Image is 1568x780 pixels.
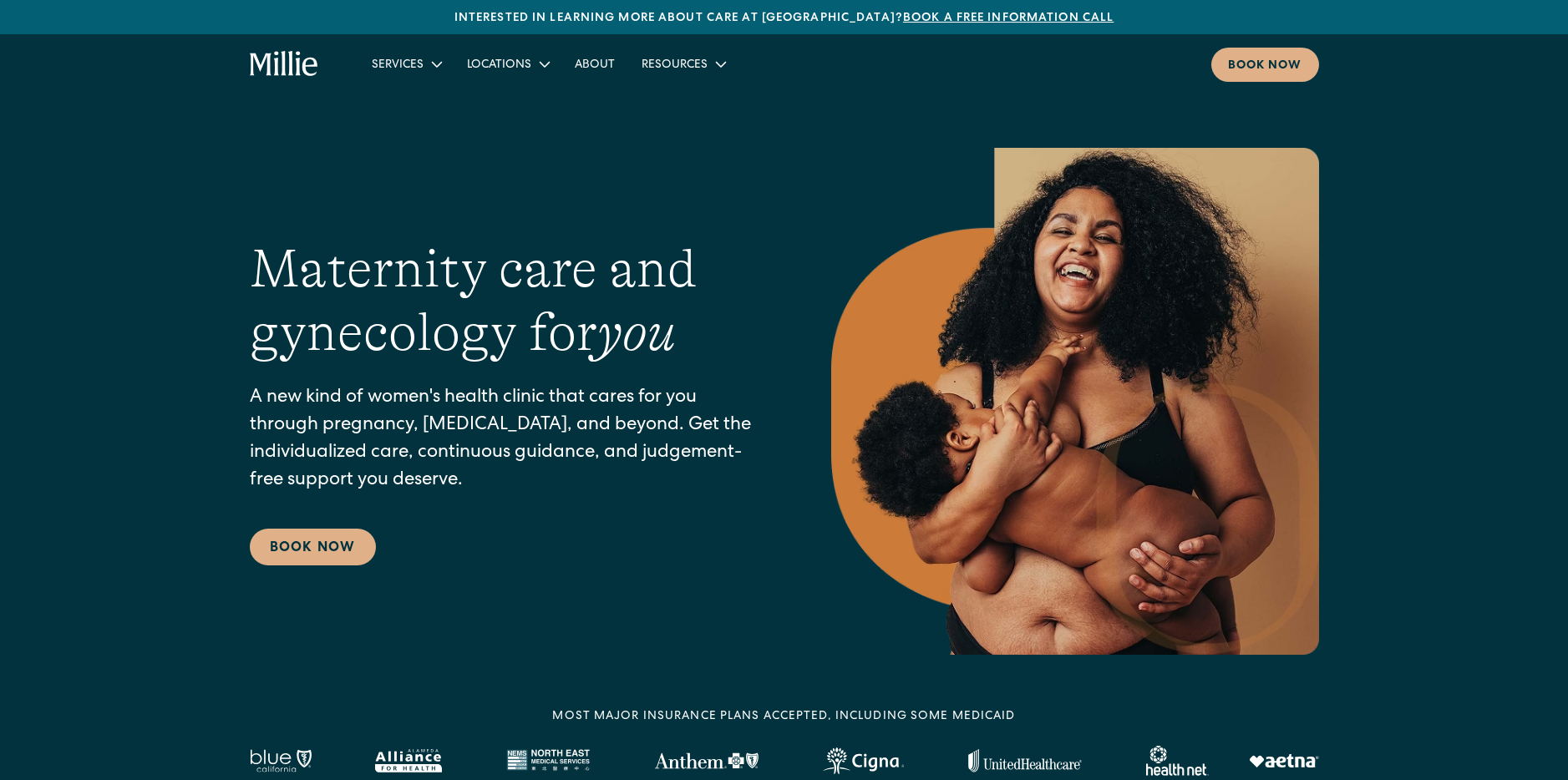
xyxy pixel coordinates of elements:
[552,708,1015,726] div: MOST MAJOR INSURANCE PLANS ACCEPTED, INCLUDING some MEDICAID
[506,749,590,772] img: North East Medical Services logo
[831,148,1319,655] img: Smiling mother with her baby in arms, celebrating body positivity and the nurturing bond of postp...
[642,57,708,74] div: Resources
[250,237,764,366] h1: Maternity care and gynecology for
[1211,48,1319,82] a: Book now
[823,747,904,774] img: Cigna logo
[454,50,561,78] div: Locations
[903,13,1114,24] a: Book a free information call
[250,51,319,78] a: home
[561,50,628,78] a: About
[250,529,376,565] a: Book Now
[597,302,676,362] em: you
[250,385,764,495] p: A new kind of women's health clinic that cares for you through pregnancy, [MEDICAL_DATA], and bey...
[358,50,454,78] div: Services
[654,752,759,769] img: Anthem Logo
[1146,746,1209,776] img: Healthnet logo
[1249,754,1319,767] img: Aetna logo
[250,749,312,772] img: Blue California logo
[372,57,424,74] div: Services
[968,749,1082,772] img: United Healthcare logo
[375,749,441,772] img: Alameda Alliance logo
[1228,58,1302,75] div: Book now
[628,50,738,78] div: Resources
[467,57,531,74] div: Locations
